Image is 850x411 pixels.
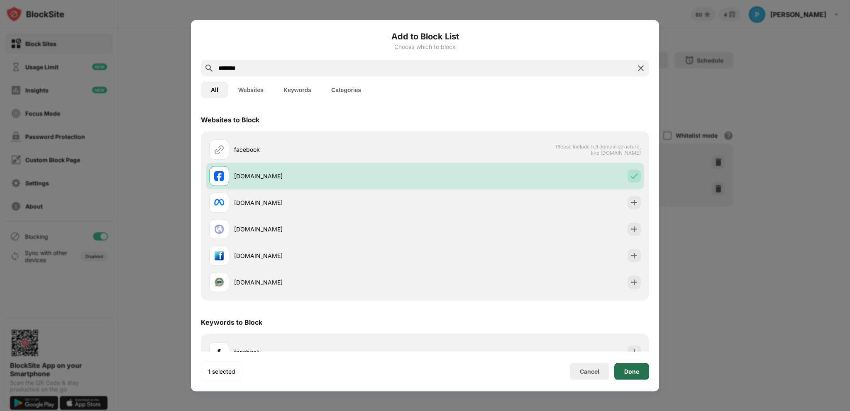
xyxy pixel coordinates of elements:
div: Websites to Block [201,115,259,124]
div: [DOMAIN_NAME] [234,251,425,260]
div: 1 selected [208,367,235,375]
button: Keywords [274,81,321,98]
span: Please include full domain structure, like [DOMAIN_NAME] [555,143,641,156]
img: search.svg [204,63,214,73]
div: [DOMAIN_NAME] [234,225,425,233]
div: [DOMAIN_NAME] [234,198,425,207]
h6: Add to Block List [201,30,649,42]
button: All [201,81,228,98]
img: favicons [214,277,224,287]
img: url.svg [214,144,224,154]
div: [DOMAIN_NAME] [234,172,425,180]
div: facebook [234,348,425,356]
div: Cancel [580,368,599,375]
img: favicons [214,197,224,207]
div: Keywords to Block [201,318,262,326]
img: search-close [636,63,646,73]
img: favicons [214,171,224,181]
button: Categories [321,81,371,98]
img: favicons [214,250,224,260]
div: facebook [234,145,425,154]
img: favicons [214,224,224,234]
div: [DOMAIN_NAME] [234,278,425,287]
button: Websites [228,81,274,98]
div: Choose which to block [201,43,649,50]
div: f [217,345,221,358]
div: Done [624,368,639,375]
